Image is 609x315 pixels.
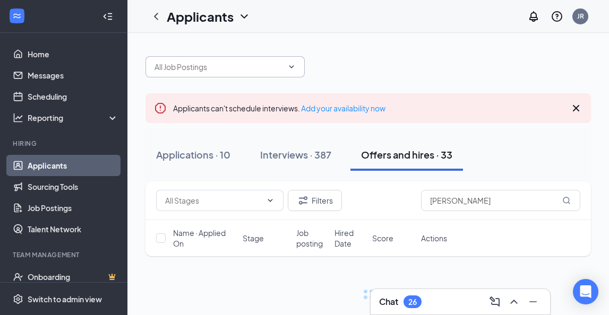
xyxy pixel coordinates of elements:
button: ComposeMessage [486,293,503,310]
a: Job Postings [28,197,118,218]
span: Applicants can't schedule interviews. [173,103,385,113]
a: Add your availability now [301,103,385,113]
span: Stage [243,233,264,243]
div: Hiring [13,139,116,148]
svg: QuestionInfo [551,10,563,23]
div: Interviews · 387 [260,148,331,161]
input: Search in offers and hires [421,190,580,211]
svg: Settings [13,294,23,304]
h1: Applicants [167,7,234,25]
svg: Filter [297,194,310,207]
span: Job posting [296,227,328,249]
input: All Job Postings [155,61,283,73]
div: JR [577,12,584,21]
button: Filter Filters [288,190,342,211]
input: All Stages [165,195,262,206]
a: Messages [28,65,118,86]
h3: Chat [379,296,398,308]
svg: Cross [570,102,582,115]
svg: MagnifyingGlass [562,196,571,205]
svg: Notifications [527,10,540,23]
a: Applicants [28,155,118,176]
div: Offers and hires · 33 [361,148,452,161]
svg: ChevronLeft [150,10,162,23]
svg: WorkstreamLogo [12,11,22,21]
div: Open Intercom Messenger [573,279,598,304]
svg: ChevronDown [266,196,275,205]
span: Actions [421,233,447,243]
a: OnboardingCrown [28,266,118,287]
a: Scheduling [28,86,118,107]
svg: ChevronDown [238,10,251,23]
span: Hired Date [334,227,366,249]
div: Switch to admin view [28,294,102,304]
svg: Collapse [102,11,113,22]
button: Minimize [525,293,542,310]
span: Score [372,233,393,243]
svg: Minimize [527,295,539,308]
svg: ChevronUp [508,295,520,308]
svg: ChevronDown [287,63,296,71]
svg: ComposeMessage [488,295,501,308]
span: Name · Applied On [173,227,236,249]
div: Reporting [28,112,119,123]
div: Applications · 10 [156,148,230,161]
a: Home [28,43,118,65]
a: Talent Network [28,218,118,240]
svg: Analysis [13,112,23,123]
div: Team Management [13,250,116,259]
a: Sourcing Tools [28,176,118,197]
button: ChevronUp [505,293,522,310]
div: 26 [408,297,417,307]
svg: Error [154,102,167,115]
